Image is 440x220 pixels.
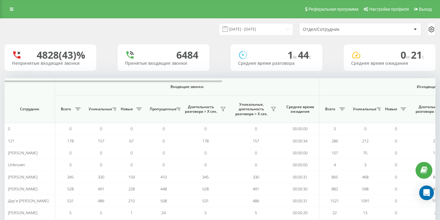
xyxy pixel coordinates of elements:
span: Уникальные [89,107,111,112]
span: 0 [69,150,71,156]
span: 0 [395,126,397,131]
div: 6484 [176,49,198,61]
span: 107 [332,150,338,156]
span: 210 [128,198,135,204]
span: 598 [362,186,369,192]
td: 00:00:00 [281,159,319,171]
span: 0 [255,126,257,131]
span: 0 [395,186,397,192]
span: Новые [119,107,134,112]
span: м [293,53,298,60]
span: 44 [298,48,311,61]
span: 448 [160,186,167,192]
span: 286 [332,138,338,144]
span: 0 [435,126,437,131]
span: 508 [160,198,167,204]
span: [PERSON_NAME] [8,150,38,156]
span: 882 [332,186,338,192]
span: 1 [130,210,133,215]
div: Непринятые входящие звонки [12,61,89,66]
span: 21 [411,48,424,61]
span: Длительность разговора > Х сек. [183,105,218,114]
span: 0 [100,150,102,156]
td: 00:00:30 [281,183,319,195]
span: 0 [130,162,133,167]
span: 345 [67,174,74,180]
span: 5 [69,210,71,215]
span: c [422,53,424,60]
div: Отдел/Сотрудник [303,27,376,32]
span: 228 [128,186,135,192]
span: 107 [433,150,439,156]
span: Пропущенные [150,107,174,112]
span: 528 [202,186,209,192]
td: 00:00:34 [281,135,319,147]
span: [PERSON_NAME] [8,186,38,192]
span: 0 [163,162,165,167]
span: 0 [204,162,207,167]
span: 410 [160,174,167,180]
span: 1521 [330,198,339,204]
span: Новые [383,107,399,112]
span: Всего [58,107,73,112]
span: 0 [100,126,102,131]
div: 4828 (43)% [37,49,85,61]
span: 22 [332,210,337,215]
span: 157 [253,138,259,144]
div: Open Intercom Messenger [419,185,434,200]
td: 00:00:20 [281,207,319,219]
span: 5 [100,210,102,215]
div: Принятые входящие звонки [125,61,202,66]
span: 0 [163,126,165,131]
span: 159 [128,174,135,180]
span: 865 [332,174,338,180]
span: 1 [288,48,298,61]
span: Уникальные, длительность разговора > Х сек. [234,102,269,116]
span: 528 [67,186,74,192]
span: 5 [255,210,257,215]
span: 0 [130,150,133,156]
span: 178 [67,138,74,144]
span: [PERSON_NAME] [8,210,38,215]
span: Реферальная программа [308,7,358,12]
span: 0 [69,126,71,131]
span: Входящие звонки [71,84,303,89]
span: [PERSON_NAME] [8,174,38,180]
span: Выход [419,7,432,12]
span: 0 [163,150,165,156]
span: 0 [334,126,336,131]
span: 286 [433,138,439,144]
span: 486 [253,198,259,204]
span: 212 [362,138,369,144]
span: 13 [363,210,367,215]
span: 178 [202,138,209,144]
span: c [309,53,311,60]
span: 0 [395,198,397,204]
span: 67 [129,138,134,144]
span: 0 [395,138,397,144]
span: 0 [8,126,10,131]
span: Дар'я [PERSON_NAME] [8,198,49,204]
span: 0 [395,174,397,180]
span: 0 [100,162,102,167]
span: Сотрудник [10,107,50,112]
span: 345 [202,174,209,180]
td: 00:00:00 [281,123,319,135]
span: 0 [395,162,397,167]
span: 0 [255,150,257,156]
span: Всего [322,107,338,112]
span: 468 [362,174,369,180]
span: 0 [401,48,411,61]
span: 865 [433,174,439,180]
span: 491 [253,186,259,192]
span: 22 [434,210,438,215]
span: 0 [69,162,71,167]
td: 00:00:31 [281,195,319,207]
span: 486 [98,198,104,204]
span: 531 [202,198,209,204]
span: 1091 [361,198,369,204]
span: 0 [255,162,257,167]
span: 121 [8,138,14,144]
span: 75 [363,150,367,156]
span: 0 [204,126,207,131]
